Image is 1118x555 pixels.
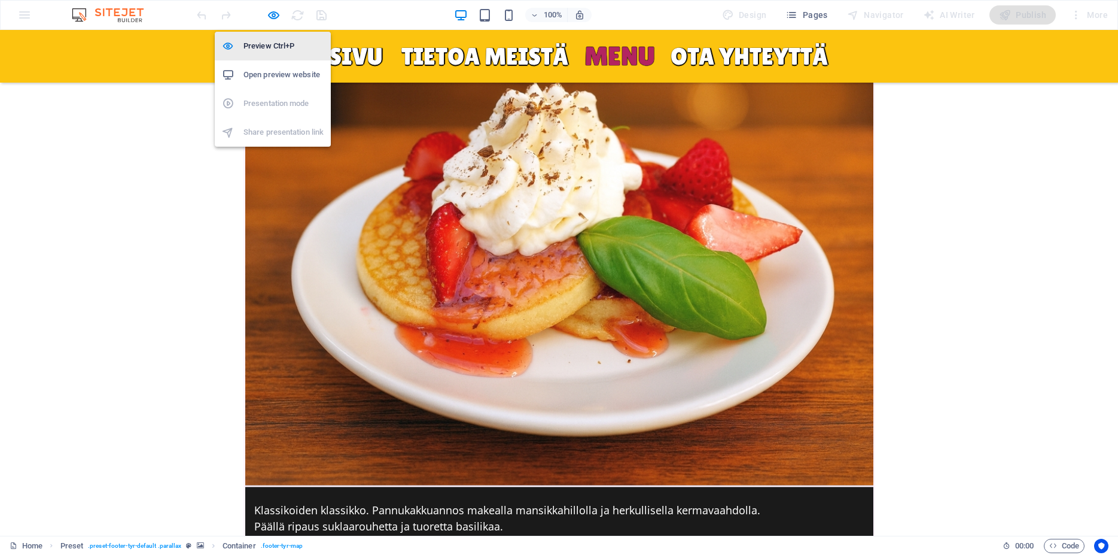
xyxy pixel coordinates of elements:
div: Design (Ctrl+Alt+Y) [717,5,772,25]
h6: Session time [1003,539,1034,553]
a: Menu [584,13,655,40]
span: : [1023,541,1025,550]
span: Pages [785,9,827,21]
nav: breadcrumb [60,539,303,553]
a: OTA YHTEYTTÄ [671,14,828,38]
span: . preset-footer-tyr-default .parallax [88,539,181,553]
i: This element contains a background [197,542,204,549]
span: Click to select. Double-click to edit [223,539,256,553]
img: Editor Logo [69,8,159,22]
button: Pages [781,5,832,25]
span: Click to select. Double-click to edit [60,539,84,553]
button: Code [1044,539,1085,553]
i: This element is a customizable preset [186,542,191,549]
span: Klassikoiden klassikko. Pannukakkuannos makealla mansikkahillolla ja herkullisella kermavaahdolla. [254,473,760,487]
button: Usercentrics [1094,539,1108,553]
h6: 100% [543,8,562,22]
a: TIETOA MEISTÄ [401,14,568,38]
span: . footer-tyr-map [261,539,303,553]
h6: Open preview website [243,68,324,82]
button: 100% [525,8,568,22]
a: Click to cancel selection. Double-click to open Pages [10,539,42,553]
span: Päällä ripaus suklaarouhetta ja tuoretta basilikaa. [254,489,503,504]
span: 00 00 [1015,539,1034,553]
h6: Preview Ctrl+P [243,39,324,53]
span: Code [1049,539,1079,553]
a: ETUSIVU [290,14,382,38]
